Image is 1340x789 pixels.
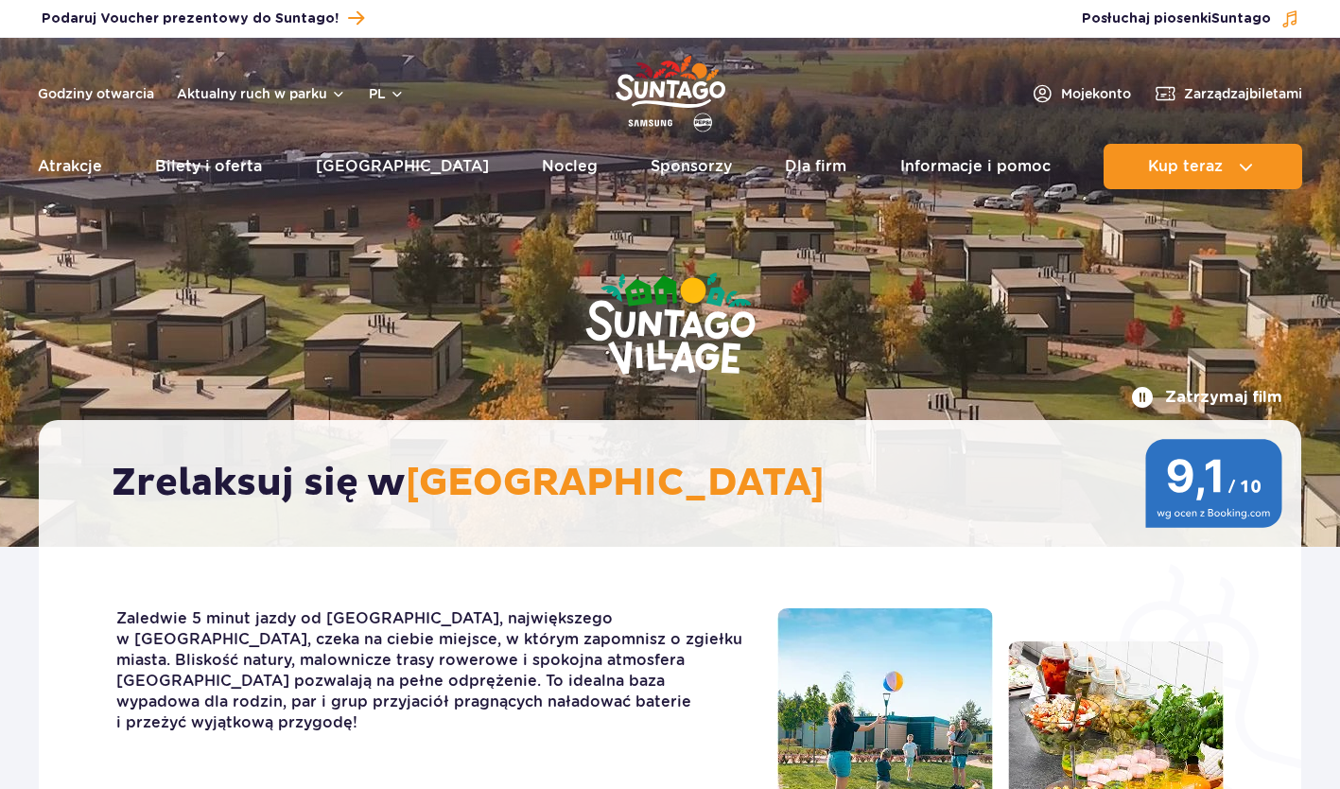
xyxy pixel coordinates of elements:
a: Podaruj Voucher prezentowy do Suntago! [42,6,364,31]
a: Nocleg [542,144,598,189]
button: Kup teraz [1104,144,1302,189]
span: Kup teraz [1148,158,1223,175]
button: Aktualny ruch w parku [177,86,346,101]
a: Informacje i pomoc [900,144,1051,189]
button: pl [369,84,405,103]
a: Mojekonto [1031,82,1131,105]
a: Bilety i oferta [155,144,262,189]
a: Sponsorzy [651,144,732,189]
a: Zarządzajbiletami [1154,82,1302,105]
a: Godziny otwarcia [38,84,154,103]
button: Posłuchaj piosenkiSuntago [1082,9,1299,28]
a: [GEOGRAPHIC_DATA] [316,144,489,189]
span: Zarządzaj biletami [1184,84,1302,103]
p: Zaledwie 5 minut jazdy od [GEOGRAPHIC_DATA], największego w [GEOGRAPHIC_DATA], czeka na ciebie mi... [116,608,749,733]
a: Park of Poland [616,47,725,134]
a: Atrakcje [38,144,102,189]
span: Posłuchaj piosenki [1082,9,1271,28]
img: Suntago Village [510,199,831,452]
span: Moje konto [1061,84,1131,103]
a: Dla firm [785,144,846,189]
img: 9,1/10 wg ocen z Booking.com [1145,439,1282,528]
button: Zatrzymaj film [1131,386,1282,409]
span: Suntago [1211,12,1271,26]
h2: Zrelaksuj się w [112,460,1247,507]
span: [GEOGRAPHIC_DATA] [406,460,825,507]
span: Podaruj Voucher prezentowy do Suntago! [42,9,339,28]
